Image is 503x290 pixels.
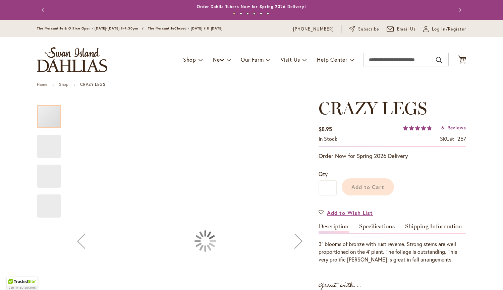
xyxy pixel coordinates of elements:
a: Specifications [359,223,395,233]
span: 6 [441,124,444,131]
a: Add to Wish List [319,209,373,217]
button: 5 of 6 [260,12,262,15]
span: Subscribe [358,26,379,33]
button: 4 of 6 [253,12,256,15]
div: Detailed Product Info [319,223,466,264]
span: The Mercantile & Office Open - [DATE]-[DATE] 9-4:30pm / The Mercantile [37,26,174,31]
span: Visit Us [281,56,300,63]
div: CRAZY LEGS [37,98,68,128]
a: 6 Reviews [441,124,466,131]
span: New [213,56,224,63]
button: Previous [37,3,50,17]
div: CRAZY LEGS [37,128,68,158]
span: Reviews [447,124,466,131]
a: [PHONE_NUMBER] [293,26,334,33]
p: Order Now for Spring 2026 Delivery [319,152,466,160]
span: Email Us [397,26,416,33]
span: CRAZY LEGS [319,98,427,119]
div: 257 [457,135,466,143]
span: Log In/Register [432,26,466,33]
button: Next [453,3,466,17]
span: Closed - [DATE] till [DATE] [174,26,223,31]
a: Email Us [387,26,416,33]
button: 2 of 6 [240,12,242,15]
span: $8.95 [319,125,332,132]
button: 3 of 6 [246,12,249,15]
a: Shipping Information [405,223,462,233]
div: CRAZY LEGS [37,188,61,218]
div: CRAZY LEGS [37,158,68,188]
span: Add to Wish List [327,209,373,217]
strong: CRAZY LEGS [80,82,105,87]
button: 1 of 6 [233,12,235,15]
a: Log In/Register [423,26,466,33]
a: Home [37,82,47,87]
span: Qty [319,170,328,177]
div: Availability [319,135,337,143]
strong: SKU [440,135,454,142]
span: Help Center [317,56,347,63]
div: 96% [403,125,432,131]
a: Order Dahlia Tubers Now for Spring 2026 Delivery! [197,4,306,9]
a: store logo [37,47,107,72]
a: Subscribe [349,26,379,33]
a: Shop [59,82,68,87]
span: Shop [183,56,196,63]
button: 6 of 6 [267,12,269,15]
span: Our Farm [241,56,264,63]
span: In stock [319,135,337,142]
a: Description [319,223,349,233]
div: 3" blooms of bronze with rust reverse. Strong stems are well proportioned on the 4' plant. The fo... [319,240,466,264]
div: TrustedSite Certified [7,277,38,290]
